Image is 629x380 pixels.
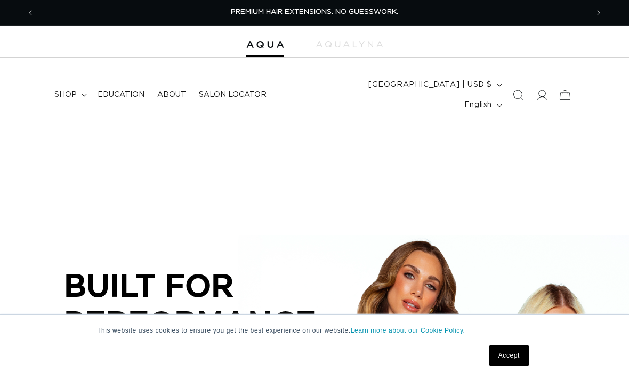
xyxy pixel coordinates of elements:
[157,90,186,100] span: About
[98,90,144,100] span: Education
[458,95,506,115] button: English
[506,83,530,107] summary: Search
[587,3,610,23] button: Next announcement
[19,3,42,23] button: Previous announcement
[316,41,383,47] img: aqualyna.com
[368,79,492,91] span: [GEOGRAPHIC_DATA] | USD $
[192,84,273,106] a: Salon Locator
[489,345,529,366] a: Accept
[97,326,532,335] p: This website uses cookies to ensure you get the best experience on our website.
[351,327,465,334] a: Learn more about our Cookie Policy.
[199,90,267,100] span: Salon Locator
[54,90,77,100] span: shop
[151,84,192,106] a: About
[246,41,284,48] img: Aqua Hair Extensions
[231,9,398,15] span: PREMIUM HAIR EXTENSIONS. NO GUESSWORK.
[362,75,506,95] button: [GEOGRAPHIC_DATA] | USD $
[48,84,91,106] summary: shop
[91,84,151,106] a: Education
[464,100,492,111] span: English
